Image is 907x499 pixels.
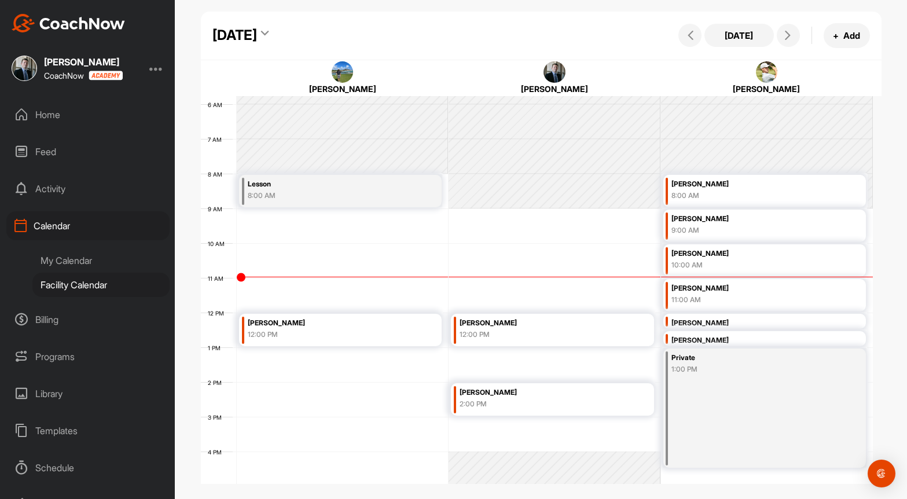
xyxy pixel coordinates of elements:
div: [PERSON_NAME] [671,247,829,260]
div: 11:00 AM [671,295,829,305]
img: square_3bc242d1ed4af5e38e358c434647fa13.jpg [544,61,566,83]
img: square_3bc242d1ed4af5e38e358c434647fa13.jpg [12,56,37,81]
div: Billing [6,305,170,334]
div: 2 PM [201,379,233,386]
div: 12:00 PM [460,329,618,340]
div: 4 PM [201,449,233,456]
div: Private [671,351,829,365]
div: Open Intercom Messenger [868,460,895,487]
button: [DATE] [704,24,774,47]
div: 12 PM [201,310,236,317]
div: [PERSON_NAME] [254,83,431,95]
div: Programs [6,342,170,371]
div: My Calendar [32,248,170,273]
div: 6 AM [201,101,234,108]
div: 5 PM [201,483,233,490]
span: + [833,30,839,42]
div: 8:00 AM [248,190,406,201]
div: Lesson [248,178,406,191]
div: 12:00 PM [248,329,406,340]
button: +Add [824,23,870,48]
img: CoachNow [12,14,125,32]
div: [DATE] [212,25,257,46]
div: 9 AM [201,206,234,212]
div: 1 PM [201,344,232,351]
div: Home [6,100,170,129]
div: [PERSON_NAME] [671,212,829,226]
div: 10:00 AM [671,260,829,270]
div: [PERSON_NAME] [44,57,123,67]
div: [PERSON_NAME] [460,386,618,399]
img: CoachNow acadmey [89,71,123,80]
div: Library [6,379,170,408]
div: Feed [6,137,170,166]
div: [PERSON_NAME] [671,282,829,295]
div: Schedule [6,453,170,482]
div: [PERSON_NAME] [671,334,829,347]
div: CoachNow [44,71,123,80]
div: Calendar [6,211,170,240]
div: Activity [6,174,170,203]
div: 8:00 AM [671,190,829,201]
div: 2:00 PM [460,399,618,409]
div: 9:00 AM [671,225,829,236]
div: Templates [6,416,170,445]
div: [PERSON_NAME] [671,178,829,191]
div: 11 AM [201,275,235,282]
img: square_fdde8eca5a127bd80392ed3015071003.jpg [332,61,354,83]
div: 8 AM [201,171,234,178]
div: [PERSON_NAME] [248,317,406,330]
div: [PERSON_NAME] [671,317,829,330]
div: [PERSON_NAME] [467,83,643,95]
img: square_bf7859e20590ec39289146fdd3ba7141.jpg [756,61,778,83]
div: 7 AM [201,136,233,143]
div: [PERSON_NAME] [678,83,855,95]
div: Facility Calendar [32,273,170,297]
div: 3 PM [201,414,233,421]
div: [PERSON_NAME] [460,317,618,330]
div: 10 AM [201,240,236,247]
div: 1:00 PM [671,364,829,375]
